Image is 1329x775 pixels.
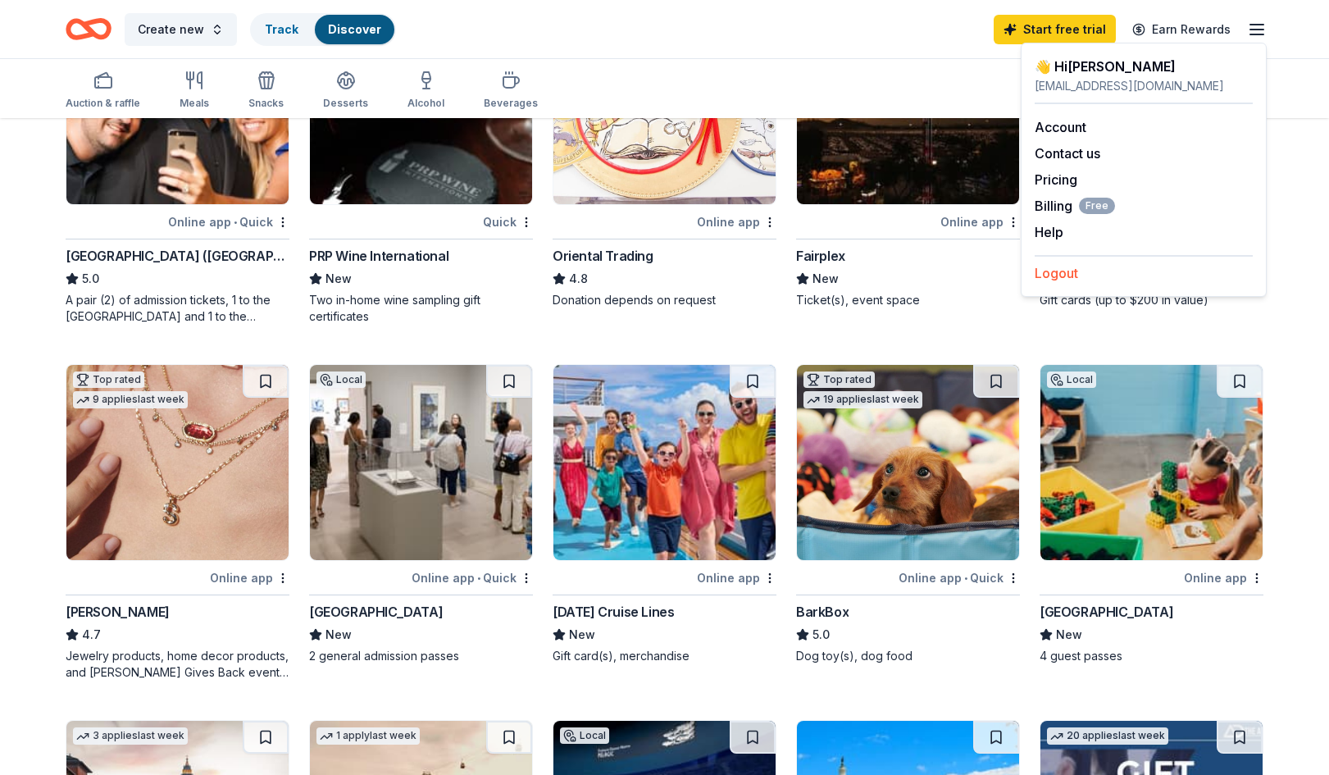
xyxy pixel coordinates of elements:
[553,292,776,308] div: Donation depends on request
[180,64,209,118] button: Meals
[66,8,289,325] a: Image for Hollywood Wax Museum (Hollywood)Top rated1 applylast weekOnline app•Quick[GEOGRAPHIC_DA...
[180,97,209,110] div: Meals
[560,727,609,744] div: Local
[328,22,381,36] a: Discover
[248,97,284,110] div: Snacks
[325,625,352,645] span: New
[316,372,366,388] div: Local
[1184,568,1263,588] div: Online app
[812,269,839,289] span: New
[940,212,1020,232] div: Online app
[697,212,776,232] div: Online app
[697,568,776,588] div: Online app
[66,365,289,560] img: Image for Kendra Scott
[168,212,289,232] div: Online app Quick
[796,602,849,622] div: BarkBox
[553,246,653,266] div: Oriental Trading
[73,391,188,408] div: 9 applies last week
[1047,372,1096,388] div: Local
[66,648,289,681] div: Jewelry products, home decor products, and [PERSON_NAME] Gives Back event in-store or online (or ...
[553,8,776,308] a: Image for Oriental TradingTop rated12 applieslast weekOnline appOriental Trading4.8Donation depen...
[407,64,444,118] button: Alcohol
[66,64,140,118] button: Auction & raffle
[796,648,1020,664] div: Dog toy(s), dog food
[125,13,237,46] button: Create new
[248,64,284,118] button: Snacks
[309,8,533,325] a: Image for PRP Wine International15 applieslast weekQuickPRP Wine InternationalNewTwo in-home wine...
[1035,196,1115,216] button: BillingFree
[1035,57,1253,76] div: 👋 Hi [PERSON_NAME]
[1040,364,1263,664] a: Image for San Diego Children's Discovery MuseumLocalOnline app[GEOGRAPHIC_DATA]New4 guest passes
[483,212,533,232] div: Quick
[803,372,875,388] div: Top rated
[1035,76,1253,96] div: [EMAIL_ADDRESS][DOMAIN_NAME]
[265,22,298,36] a: Track
[309,648,533,664] div: 2 general admission passes
[899,568,1020,588] div: Online app Quick
[66,292,289,325] div: A pair (2) of admission tickets, 1 to the [GEOGRAPHIC_DATA] and 1 to the [GEOGRAPHIC_DATA]
[484,64,538,118] button: Beverages
[1122,15,1240,44] a: Earn Rewards
[309,292,533,325] div: Two in-home wine sampling gift certificates
[66,246,289,266] div: [GEOGRAPHIC_DATA] ([GEOGRAPHIC_DATA])
[138,20,204,39] span: Create new
[1035,222,1063,242] button: Help
[1079,198,1115,214] span: Free
[796,246,845,266] div: Fairplex
[66,97,140,110] div: Auction & raffle
[73,372,144,388] div: Top rated
[66,602,170,622] div: [PERSON_NAME]
[796,292,1020,308] div: Ticket(s), event space
[407,97,444,110] div: Alcohol
[316,727,420,745] div: 1 apply last week
[569,269,588,289] span: 4.8
[1040,602,1173,622] div: [GEOGRAPHIC_DATA]
[1040,365,1263,560] img: Image for San Diego Children's Discovery Museum
[1040,648,1263,664] div: 4 guest passes
[250,13,396,46] button: TrackDiscover
[1035,263,1078,283] button: Logout
[553,365,776,560] img: Image for Carnival Cruise Lines
[210,568,289,588] div: Online app
[796,8,1020,308] a: Image for FairplexLocalOnline appFairplexNewTicket(s), event space
[553,648,776,664] div: Gift card(s), merchandise
[812,625,830,645] span: 5.0
[309,246,448,266] div: PRP Wine International
[553,602,674,622] div: [DATE] Cruise Lines
[964,572,967,585] span: •
[553,364,776,664] a: Image for Carnival Cruise LinesOnline app[DATE] Cruise LinesNewGift card(s), merchandise
[1035,119,1086,135] a: Account
[797,365,1019,560] img: Image for BarkBox
[484,97,538,110] div: Beverages
[66,10,112,48] a: Home
[309,602,443,622] div: [GEOGRAPHIC_DATA]
[1047,727,1168,745] div: 20 applies last week
[310,365,532,560] img: Image for San Diego Museum of Art
[796,364,1020,664] a: Image for BarkBoxTop rated19 applieslast weekOnline app•QuickBarkBox5.0Dog toy(s), dog food
[1035,196,1115,216] span: Billing
[82,625,101,645] span: 4.7
[412,568,533,588] div: Online app Quick
[1035,171,1077,188] a: Pricing
[325,269,352,289] span: New
[1040,292,1263,308] div: Gift cards (up to $200 in value)
[234,216,237,229] span: •
[569,625,595,645] span: New
[309,364,533,664] a: Image for San Diego Museum of ArtLocalOnline app•Quick[GEOGRAPHIC_DATA]New2 general admission passes
[73,727,188,745] div: 3 applies last week
[477,572,480,585] span: •
[323,97,368,110] div: Desserts
[82,269,99,289] span: 5.0
[66,364,289,681] a: Image for Kendra ScottTop rated9 applieslast weekOnline app[PERSON_NAME]4.7Jewelry products, home...
[323,64,368,118] button: Desserts
[1035,144,1100,163] button: Contact us
[1056,625,1082,645] span: New
[803,391,922,408] div: 19 applies last week
[994,15,1116,44] a: Start free trial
